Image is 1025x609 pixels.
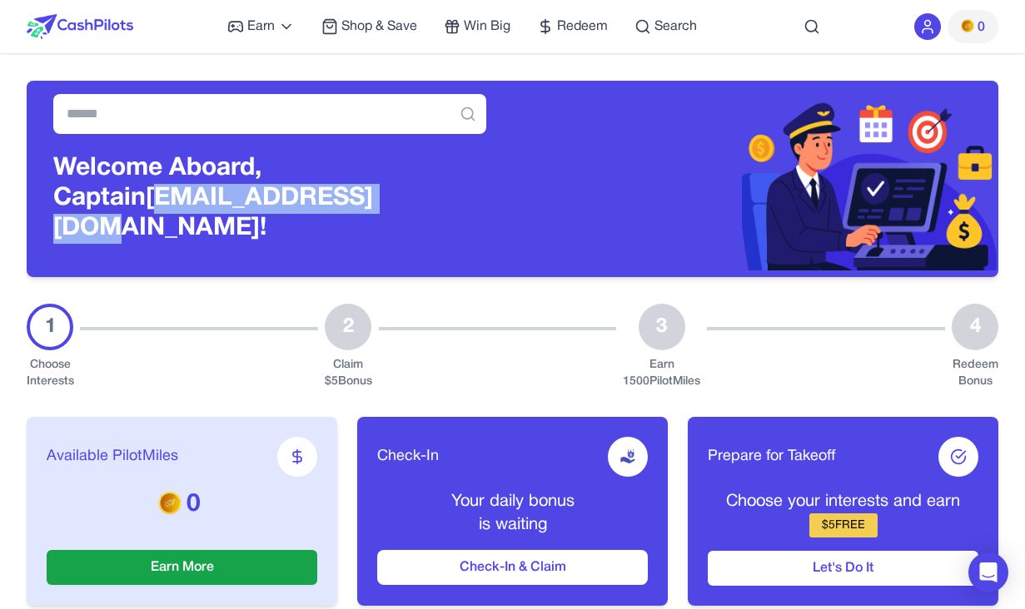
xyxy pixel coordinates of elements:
a: Earn [227,17,295,37]
p: Your daily bonus [377,490,648,513]
a: Shop & Save [321,17,417,37]
span: 0 [978,17,985,37]
div: 2 [325,304,371,350]
img: Header decoration [513,87,999,270]
div: Open Intercom Messenger [968,552,1008,592]
img: PMs [961,19,974,32]
div: Earn 1500 PilotMiles [623,357,700,390]
span: Win Big [464,17,510,37]
a: Redeem [537,17,608,37]
span: Redeem [557,17,608,37]
img: CashPilots Logo [27,14,133,39]
span: Prepare for Takeoff [708,445,835,468]
span: Check-In [377,445,439,468]
h3: Welcome Aboard, Captain [EMAIL_ADDRESS][DOMAIN_NAME]! [53,154,486,244]
button: Check-In & Claim [377,550,648,585]
div: Claim $ 5 Bonus [325,357,372,390]
div: 1 [27,304,73,350]
button: PMs0 [948,10,998,43]
img: receive-dollar [619,448,636,465]
span: Earn [247,17,275,37]
img: PMs [158,491,182,514]
div: Redeem Bonus [952,357,998,390]
button: Earn More [47,550,317,585]
button: Let's Do It [708,551,978,586]
div: 4 [952,304,998,350]
div: Choose Interests [27,357,73,390]
span: Search [654,17,697,37]
a: Search [634,17,697,37]
span: Available PilotMiles [47,445,178,468]
p: 0 [47,490,317,520]
span: Shop & Save [341,17,417,37]
p: Choose your interests and earn [708,490,978,513]
div: 3 [639,304,685,350]
a: Win Big [444,17,510,37]
div: $ 5 FREE [809,513,878,537]
span: is waiting [479,517,547,532]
